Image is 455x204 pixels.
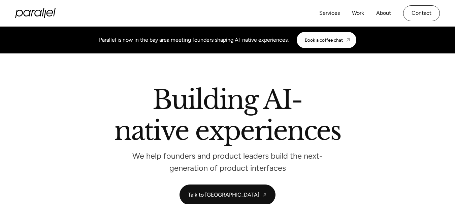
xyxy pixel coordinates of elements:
h2: Building AI-native experiences [42,87,413,146]
a: home [15,8,56,18]
p: We help founders and product leaders build the next-generation of product interfaces [127,153,329,171]
a: Contact [403,5,440,21]
a: Services [319,8,340,18]
a: About [376,8,391,18]
a: Work [352,8,364,18]
img: CTA arrow image [346,37,351,43]
div: Book a coffee chat [305,37,343,43]
a: Book a coffee chat [297,32,356,48]
div: Parallel is now in the bay area meeting founders shaping AI-native experiences. [99,36,289,44]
